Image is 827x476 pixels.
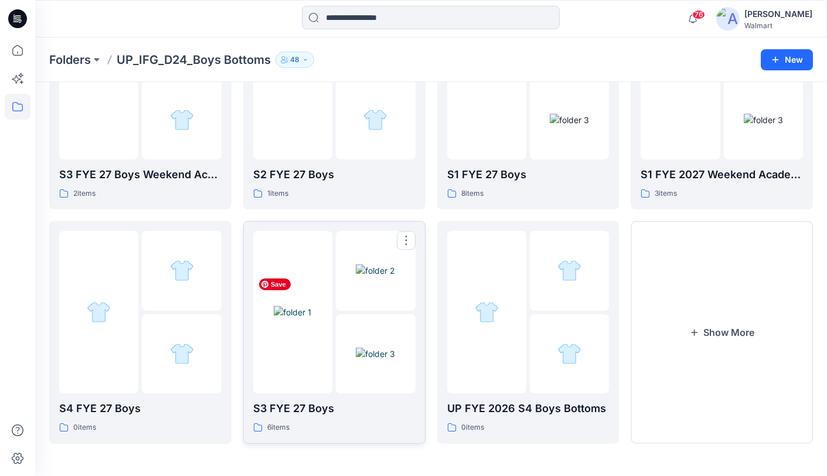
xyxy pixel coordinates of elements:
[550,114,589,126] img: folder 3
[49,221,232,443] a: folder 1folder 2folder 3S4 FYE 27 Boys0items
[744,21,812,30] div: Walmart
[557,259,581,283] img: folder 2
[243,221,426,443] a: folder 1folder 2folder 3S3 FYE 27 Boys6items
[59,166,222,183] p: S3 FYE 27 Boys Weekend Academy Boys
[356,264,395,277] img: folder 2
[356,348,395,360] img: folder 3
[744,114,783,126] img: folder 3
[692,10,705,19] span: 76
[274,306,311,318] img: folder 1
[761,49,813,70] button: New
[437,221,620,443] a: folder 1folder 2folder 3UP FYE 2026 S4 Boys Bottoms0items
[631,221,813,443] button: Show More
[461,421,484,434] p: 0 items
[253,400,416,417] p: S3 FYE 27 Boys
[170,108,194,132] img: folder 3
[655,188,677,200] p: 3 items
[290,53,300,66] p: 48
[447,400,610,417] p: UP FYE 2026 S4 Boys Bottoms
[475,300,499,324] img: folder 1
[73,421,96,434] p: 0 items
[59,400,222,417] p: S4 FYE 27 Boys
[641,166,803,183] p: S1 FYE 2027 Weekend Academy Boys
[170,259,194,283] img: folder 2
[170,342,194,366] img: folder 3
[557,342,581,366] img: folder 3
[363,108,387,132] img: folder 3
[744,7,812,21] div: [PERSON_NAME]
[117,52,271,68] p: UP_IFG_D24_Boys Bottoms
[267,188,288,200] p: 1 items
[253,166,416,183] p: S2 FYE 27 Boys
[275,52,314,68] button: 48
[447,166,610,183] p: S1 FYE 27 Boys
[49,52,91,68] a: Folders
[461,188,484,200] p: 8 items
[716,7,740,30] img: avatar
[73,188,96,200] p: 2 items
[267,421,290,434] p: 6 items
[87,300,111,324] img: folder 1
[259,278,291,290] span: Save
